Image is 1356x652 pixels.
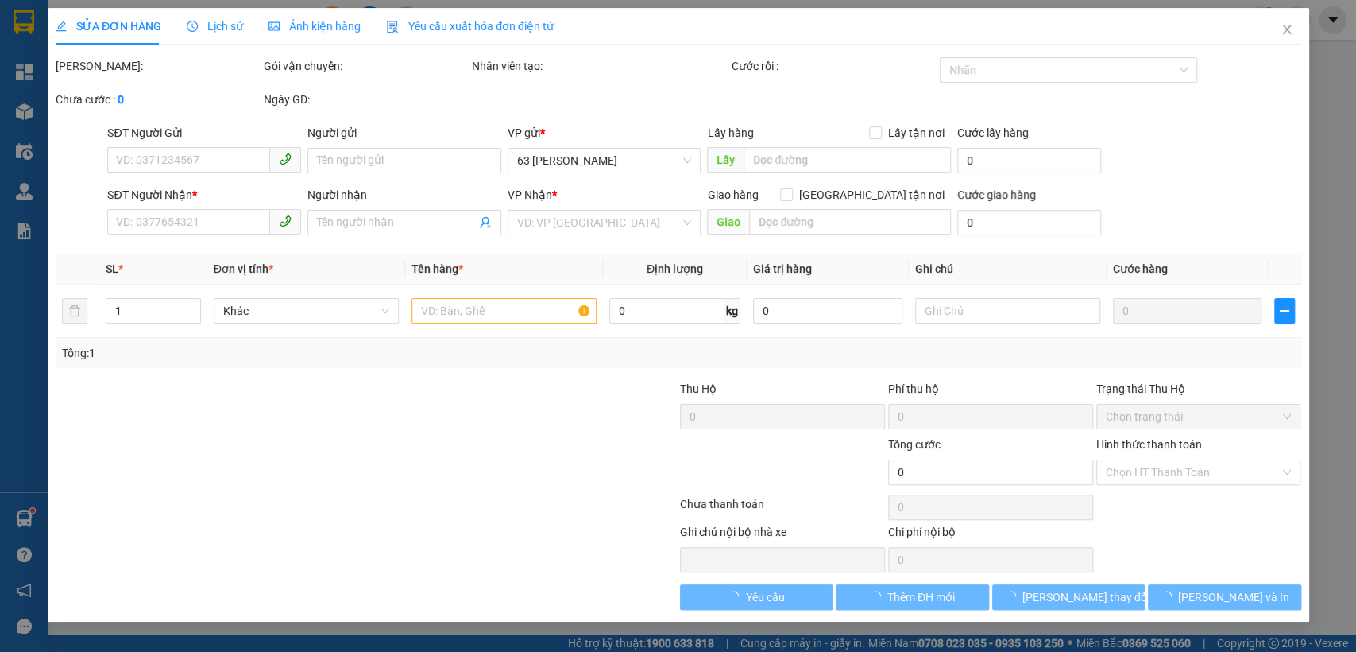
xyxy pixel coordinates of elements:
div: Chưa cước : [56,91,261,108]
span: Giao hàng [707,188,758,201]
span: 63 Trần Quang Tặng [517,149,692,173]
span: [GEOGRAPHIC_DATA] tận nơi [793,186,951,204]
div: Ghi chú nội bộ nhà xe [679,523,884,547]
div: Gói vận chuyển: [264,57,469,75]
span: loading [870,591,887,602]
button: [PERSON_NAME] và In [1148,584,1300,610]
span: Định lượng [647,262,703,275]
button: plus [1274,298,1294,324]
div: Ngày GD: [264,91,469,108]
span: Thu Hộ [679,382,716,395]
strong: CÔNG TY TNHH DỊCH VỤ DU LỊCH THỜI ĐẠI [14,13,143,64]
span: Tổng cước [887,438,940,451]
span: Giao [707,209,749,235]
button: delete [62,298,87,324]
b: 0 [118,93,124,106]
th: Ghi chú [908,254,1106,285]
span: Lấy hàng [707,126,753,139]
input: Cước lấy hàng [957,148,1101,173]
span: Giá trị hàng [753,262,812,275]
span: Lấy tận nơi [882,124,951,142]
span: 63TQT1408250203 [149,107,269,123]
span: phone [279,215,292,227]
input: 0 [1112,298,1261,324]
div: SĐT Người Nhận [107,186,301,204]
span: Yêu cầu [745,588,784,606]
span: [PERSON_NAME] thay đổi [1022,588,1149,606]
div: Phí thu hộ [887,380,1092,404]
img: logo [6,56,9,138]
span: Lịch sử [187,20,243,33]
input: VD: Bàn, Ghế [411,298,597,324]
input: Dọc đường [744,147,951,173]
span: [PERSON_NAME] và In [1178,588,1289,606]
div: VP gửi [508,124,701,142]
span: Khác [223,299,389,323]
span: Chọn trạng thái [1105,405,1291,429]
span: picture [268,21,280,32]
button: Yêu cầu [680,584,833,610]
span: plus [1275,305,1293,317]
div: Tổng: 1 [62,344,524,362]
span: VP Nhận [508,188,552,201]
span: SỬA ĐƠN HÀNG [56,20,161,33]
input: Dọc đường [749,209,951,235]
span: Lấy [707,147,744,173]
div: [PERSON_NAME]: [56,57,261,75]
span: loading [1161,591,1178,602]
label: Hình thức thanh toán [1095,438,1201,451]
span: Thêm ĐH mới [887,588,955,606]
button: Thêm ĐH mới [836,584,988,610]
div: Trạng thái Thu Hộ [1095,380,1300,398]
div: Nhân viên tạo: [472,57,728,75]
span: close [1280,23,1292,36]
button: [PERSON_NAME] thay đổi [991,584,1144,610]
div: Người gửi [307,124,501,142]
div: SĐT Người Gửi [107,124,301,142]
img: icon [386,21,399,33]
span: clock-circle [187,21,198,32]
div: Người nhận [307,186,501,204]
input: Cước giao hàng [957,210,1101,235]
button: Close [1264,8,1308,52]
input: Ghi Chú [914,298,1099,324]
span: SL [106,262,118,275]
span: Tên hàng [411,262,463,275]
span: user-add [479,216,492,229]
span: edit [56,21,67,32]
span: loading [1004,591,1022,602]
span: Chuyển phát nhanh: [GEOGRAPHIC_DATA] - [GEOGRAPHIC_DATA] [10,68,148,125]
span: kg [724,298,740,324]
span: loading [728,591,745,602]
label: Cước giao hàng [957,188,1036,201]
span: Cước hàng [1112,262,1167,275]
div: Chi phí nội bộ [887,523,1092,547]
span: Ảnh kiện hàng [268,20,361,33]
div: Cước rồi : [732,57,937,75]
span: phone [279,153,292,165]
label: Cước lấy hàng [957,126,1029,139]
span: Yêu cầu xuất hóa đơn điện tử [386,20,554,33]
div: Chưa thanh toán [678,495,887,523]
span: Đơn vị tính [214,262,273,275]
